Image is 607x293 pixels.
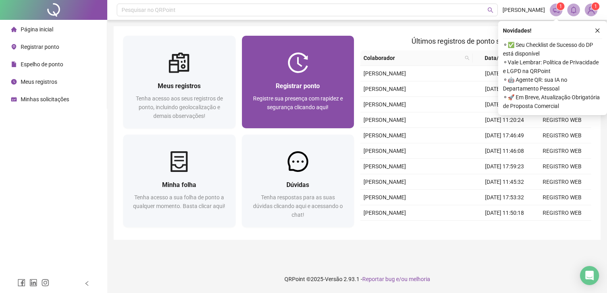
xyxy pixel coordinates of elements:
[242,135,354,227] a: DúvidasTenha respostas para as suas dúvidas clicando aqui e acessando o chat!
[476,221,534,236] td: [DATE] 16:28:35
[41,279,49,287] span: instagram
[363,148,406,154] span: [PERSON_NAME]
[594,4,597,9] span: 1
[487,7,493,13] span: search
[476,128,534,143] td: [DATE] 17:46:49
[242,36,354,128] a: Registrar pontoRegistre sua presença com rapidez e segurança clicando aqui!
[557,2,564,10] sup: 1
[286,181,309,189] span: Dúvidas
[136,95,223,119] span: Tenha acesso aos seus registros de ponto, incluindo geolocalização e demais observações!
[476,190,534,205] td: [DATE] 17:53:32
[473,50,529,66] th: Data/Hora
[585,4,597,16] img: 92172
[29,279,37,287] span: linkedin
[84,281,90,286] span: left
[534,128,591,143] td: REGISTRO WEB
[465,56,470,60] span: search
[363,132,406,139] span: [PERSON_NAME]
[503,6,545,14] span: [PERSON_NAME]
[476,54,519,62] span: Data/Hora
[363,54,462,62] span: Colaborador
[123,135,236,227] a: Minha folhaTenha acesso a sua folha de ponto a qualquer momento. Basta clicar aqui!
[21,79,57,85] span: Meus registros
[595,28,600,33] span: close
[363,210,406,216] span: [PERSON_NAME]
[363,163,406,170] span: [PERSON_NAME]
[476,97,534,112] td: [DATE] 17:44:35
[503,93,602,110] span: ⚬ 🚀 Em Breve, Atualização Obrigatória de Proposta Comercial
[363,117,406,123] span: [PERSON_NAME]
[363,86,406,92] span: [PERSON_NAME]
[158,82,201,90] span: Meus registros
[253,194,343,218] span: Tenha respostas para as suas dúvidas clicando aqui e acessando o chat!
[133,194,225,209] span: Tenha acesso a sua folha de ponto a qualquer momento. Basta clicar aqui!
[534,221,591,236] td: REGISTRO WEB
[363,194,406,200] span: [PERSON_NAME]
[534,143,591,159] td: REGISTRO WEB
[534,159,591,174] td: REGISTRO WEB
[476,66,534,81] td: [DATE] 17:04:31
[503,40,602,58] span: ⚬ ✅ Seu Checklist de Sucesso do DP está disponível
[276,82,320,90] span: Registrar ponto
[11,27,17,32] span: home
[476,159,534,174] td: [DATE] 17:59:23
[476,112,534,128] td: [DATE] 11:20:24
[534,205,591,221] td: REGISTRO WEB
[534,190,591,205] td: REGISTRO WEB
[476,174,534,190] td: [DATE] 11:45:32
[363,70,406,77] span: [PERSON_NAME]
[503,75,602,93] span: ⚬ 🤖 Agente QR: sua IA no Departamento Pessoal
[534,112,591,128] td: REGISTRO WEB
[123,36,236,128] a: Meus registrosTenha acesso aos seus registros de ponto, incluindo geolocalização e demais observa...
[21,26,53,33] span: Página inicial
[21,61,63,67] span: Espelho de ponto
[559,4,562,9] span: 1
[570,6,577,13] span: bell
[253,95,343,110] span: Registre sua presença com rapidez e segurança clicando aqui!
[17,279,25,287] span: facebook
[534,174,591,190] td: REGISTRO WEB
[162,181,196,189] span: Minha folha
[107,265,607,293] footer: QRPoint © 2025 - 2.93.1 -
[463,52,471,64] span: search
[363,101,406,108] span: [PERSON_NAME]
[476,143,534,159] td: [DATE] 11:46:08
[553,6,560,13] span: notification
[476,205,534,221] td: [DATE] 11:50:18
[363,179,406,185] span: [PERSON_NAME]
[11,79,17,85] span: clock-circle
[592,2,599,10] sup: Atualize o seu contato no menu Meus Dados
[11,44,17,50] span: environment
[11,96,17,102] span: schedule
[580,266,599,285] div: Open Intercom Messenger
[503,58,602,75] span: ⚬ Vale Lembrar: Política de Privacidade e LGPD na QRPoint
[476,81,534,97] td: [DATE] 11:56:07
[325,276,342,282] span: Versão
[21,96,69,102] span: Minhas solicitações
[362,276,430,282] span: Reportar bug e/ou melhoria
[11,62,17,67] span: file
[412,37,540,45] span: Últimos registros de ponto sincronizados
[503,26,532,35] span: Novidades !
[21,44,59,50] span: Registrar ponto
